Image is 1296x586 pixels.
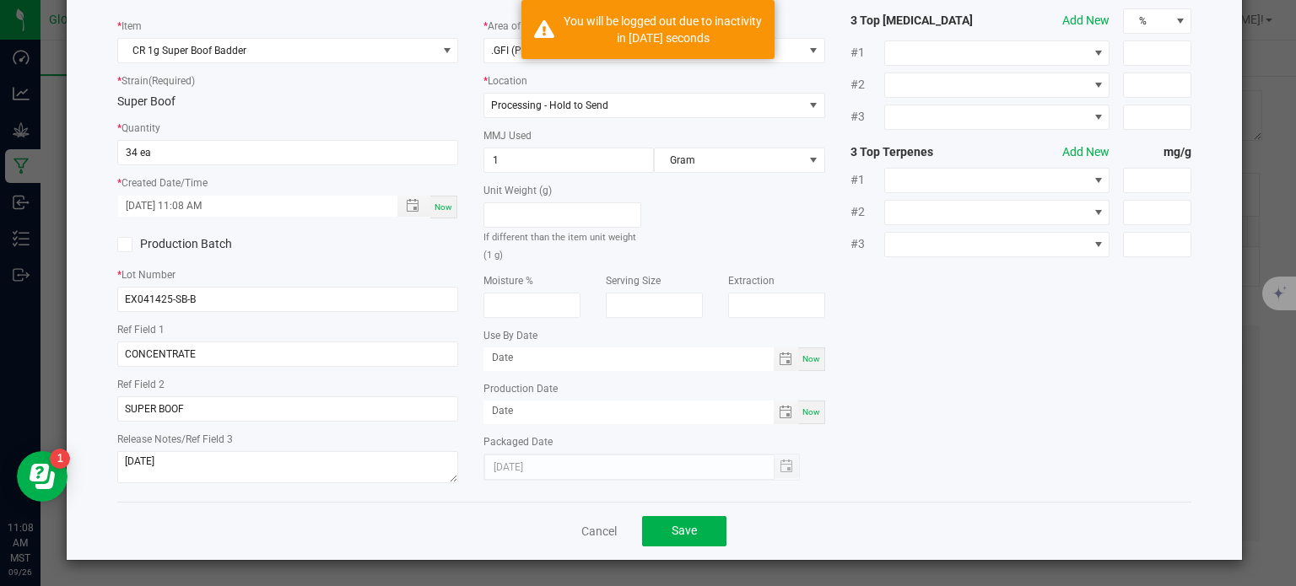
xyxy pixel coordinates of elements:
iframe: Resource center unread badge [50,449,70,469]
span: Save [672,524,697,537]
strong: 3 Top Terpenes [850,143,987,161]
span: % [1124,9,1169,33]
input: Date [483,401,774,422]
label: Lot Number [121,267,175,282]
span: Toggle calendar [774,347,798,371]
span: Processing - Hold to Send [491,99,608,111]
label: Extraction [728,273,775,288]
span: NO DATA FOUND [884,200,1110,225]
label: Use By Date [483,328,537,343]
span: CR 1g Super Boof Badder [118,39,437,62]
label: Packaged Date [483,434,553,449]
span: #2 [850,76,884,94]
span: Now [802,407,820,417]
iframe: Resource center [17,451,67,502]
button: Add New [1062,12,1110,30]
label: Moisture % [483,273,533,288]
span: #3 [850,235,884,253]
label: Quantity [121,121,160,136]
label: Item [121,19,142,34]
span: #1 [850,44,884,62]
span: Toggle popup [397,196,430,217]
span: Now [435,202,452,212]
button: Add New [1062,143,1110,161]
span: NO DATA FOUND [884,232,1110,257]
span: Now [802,354,820,363]
span: (Required) [148,75,195,87]
label: Created Date/Time [121,175,208,191]
button: Save [642,516,726,546]
strong: mg/g [1123,143,1191,161]
span: #3 [850,108,884,126]
label: Area of New Pkg [488,19,564,34]
input: Created Datetime [118,196,381,217]
a: Cancel [581,523,617,540]
span: #2 [850,203,884,221]
label: Release Notes/Ref Field 3 [117,432,233,447]
span: NO DATA FOUND [884,168,1110,193]
span: Toggle calendar [774,401,798,424]
span: NO DATA FOUND [884,73,1110,98]
span: #1 [850,171,884,189]
small: If different than the item unit weight (1 g) [483,232,636,261]
div: You will be logged out due to inactivity in 1072 seconds [564,13,762,46]
label: Production Batch [117,235,275,253]
label: Production Date [483,381,558,396]
label: Ref Field 1 [117,322,165,337]
span: NO DATA FOUND [884,105,1110,130]
input: Date [483,347,774,368]
span: NO DATA FOUND [117,38,459,63]
span: Gram [655,148,802,172]
label: Ref Field 2 [117,377,165,392]
strong: 3 Top [MEDICAL_DATA] [850,12,987,30]
label: Location [488,73,527,89]
span: Super Boof [117,94,175,108]
label: Strain [121,73,195,89]
span: .GFI (Packaged) [491,45,564,56]
label: Unit Weight (g) [483,183,552,198]
span: NO DATA FOUND [884,40,1110,66]
label: MMJ Used [483,128,532,143]
label: Serving Size [606,273,661,288]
